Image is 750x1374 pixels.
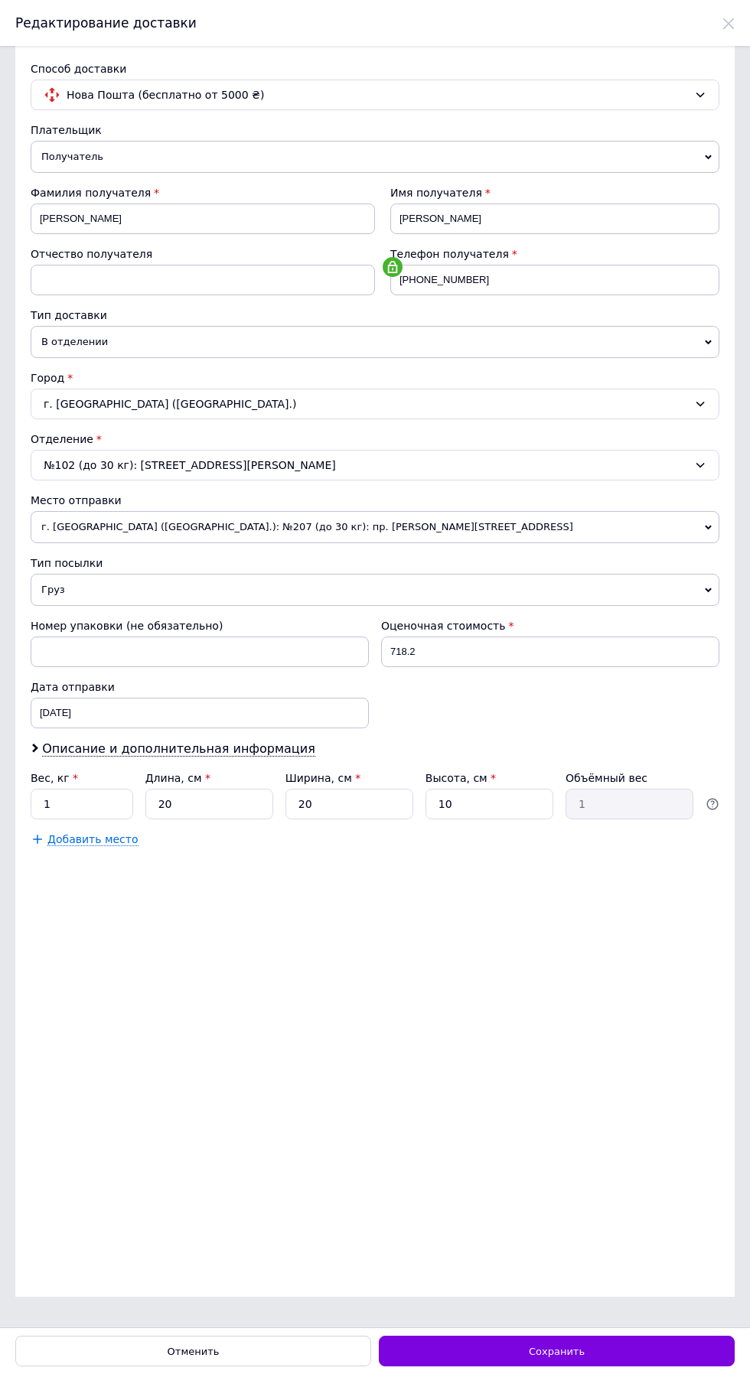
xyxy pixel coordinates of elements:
[31,61,719,77] div: Способ доставки
[390,265,719,295] input: +380
[31,248,152,260] span: Отчество получателя
[31,389,719,419] div: г. [GEOGRAPHIC_DATA] ([GEOGRAPHIC_DATA].)
[566,770,693,786] div: Объёмный вес
[426,772,496,784] label: Высота, см
[31,309,107,321] span: Тип доставки
[31,124,102,136] span: Плательщик
[168,1346,220,1357] span: Отменить
[31,494,122,506] span: Место отправки
[31,618,369,633] div: Номер упаковки (не обязательно)
[31,772,78,784] label: Вес, кг
[31,574,719,606] span: Груз
[529,1346,585,1357] span: Сохранить
[31,187,151,199] span: Фамилия получателя
[31,326,719,358] span: В отделении
[31,141,719,173] span: Получатель
[31,511,719,543] span: г. [GEOGRAPHIC_DATA] ([GEOGRAPHIC_DATA].): №207 (до 30 кг): пр. [PERSON_NAME][STREET_ADDRESS]
[47,833,139,846] span: Добавить место
[145,772,210,784] label: Длина, см
[381,618,719,633] div: Оценочная стоимость
[15,15,197,31] span: Редактирование доставки
[31,450,719,480] div: №102 (до 30 кг): [STREET_ADDRESS][PERSON_NAME]
[390,187,482,199] span: Имя получателя
[31,431,719,447] div: Отделение
[67,86,688,103] span: Нова Пошта (бесплатно от 5000 ₴)
[390,248,509,260] span: Телефон получателя
[31,557,103,569] span: Тип посылки
[31,679,369,695] div: Дата отправки
[285,772,360,784] label: Ширина, см
[31,370,719,386] div: Город
[42,741,315,757] span: Описание и дополнительная информация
